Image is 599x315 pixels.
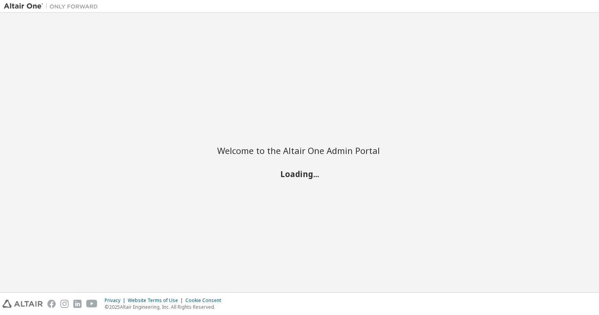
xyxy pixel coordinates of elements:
[2,300,43,308] img: altair_logo.svg
[86,300,98,308] img: youtube.svg
[217,169,382,179] h2: Loading...
[217,145,382,156] h2: Welcome to the Altair One Admin Portal
[128,297,185,304] div: Website Terms of Use
[105,304,226,310] p: © 2025 Altair Engineering, Inc. All Rights Reserved.
[73,300,82,308] img: linkedin.svg
[60,300,69,308] img: instagram.svg
[47,300,56,308] img: facebook.svg
[105,297,128,304] div: Privacy
[185,297,226,304] div: Cookie Consent
[4,2,102,10] img: Altair One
